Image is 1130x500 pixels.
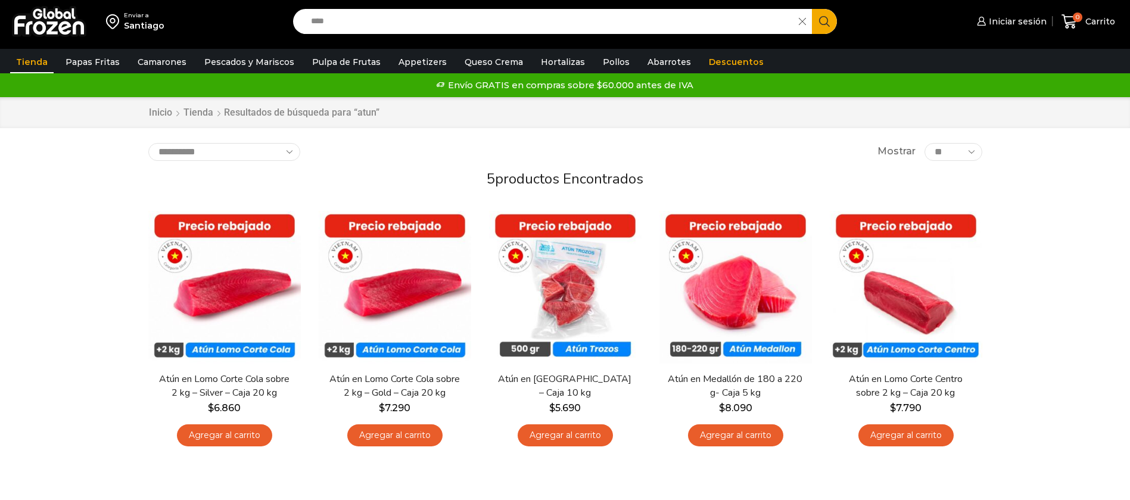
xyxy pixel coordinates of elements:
bdi: 8.090 [719,402,752,414]
span: 5 [487,169,495,188]
bdi: 7.790 [890,402,922,414]
a: Agregar al carrito: “Atún en Lomo Corte Cola sobre 2 kg - Silver - Caja 20 kg” [177,424,272,446]
a: Tienda [10,51,54,73]
a: Appetizers [393,51,453,73]
a: Atún en Lomo Corte Centro sobre 2 kg – Caja 20 kg [837,372,974,400]
a: Abarrotes [642,51,697,73]
a: Atún en Lomo Corte Cola sobre 2 kg – Silver – Caja 20 kg [155,372,292,400]
span: Iniciar sesión [986,15,1047,27]
span: productos encontrados [495,169,643,188]
a: Inicio [148,106,173,120]
div: Enviar a [124,11,164,20]
select: Pedido de la tienda [148,143,300,161]
span: 0 [1073,13,1082,22]
span: $ [379,402,385,414]
button: Search button [812,9,837,34]
bdi: 6.860 [208,402,241,414]
a: Iniciar sesión [974,10,1047,33]
span: Mostrar [877,145,916,159]
a: Atún en [GEOGRAPHIC_DATA] – Caja 10 kg [496,372,633,400]
a: Atún en Medallón de 180 a 220 g- Caja 5 kg [667,372,804,400]
a: Agregar al carrito: “Atún en Lomo Corte Cola sobre 2 kg - Gold – Caja 20 kg” [347,424,443,446]
a: Agregar al carrito: “Atún en Lomo Corte Centro sobre 2 kg - Caja 20 kg” [858,424,954,446]
a: Atún en Lomo Corte Cola sobre 2 kg – Gold – Caja 20 kg [326,372,463,400]
a: Descuentos [703,51,770,73]
span: $ [208,402,214,414]
div: Santiago [124,20,164,32]
a: Papas Fritas [60,51,126,73]
a: Pescados y Mariscos [198,51,300,73]
a: Queso Crema [459,51,529,73]
a: 0 Carrito [1059,8,1118,36]
img: address-field-icon.svg [106,11,124,32]
a: Agregar al carrito: “Atún en Trozos - Caja 10 kg” [518,424,613,446]
nav: Breadcrumb [148,106,379,120]
bdi: 5.690 [549,402,581,414]
a: Tienda [183,106,214,120]
span: $ [719,402,725,414]
a: Camarones [132,51,192,73]
span: $ [549,402,555,414]
span: $ [890,402,896,414]
a: Agregar al carrito: “Atún en Medallón de 180 a 220 g- Caja 5 kg” [688,424,783,446]
a: Hortalizas [535,51,591,73]
a: Pulpa de Frutas [306,51,387,73]
h1: Resultados de búsqueda para “atun” [224,107,379,118]
a: Pollos [597,51,636,73]
span: Carrito [1082,15,1115,27]
bdi: 7.290 [379,402,410,414]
